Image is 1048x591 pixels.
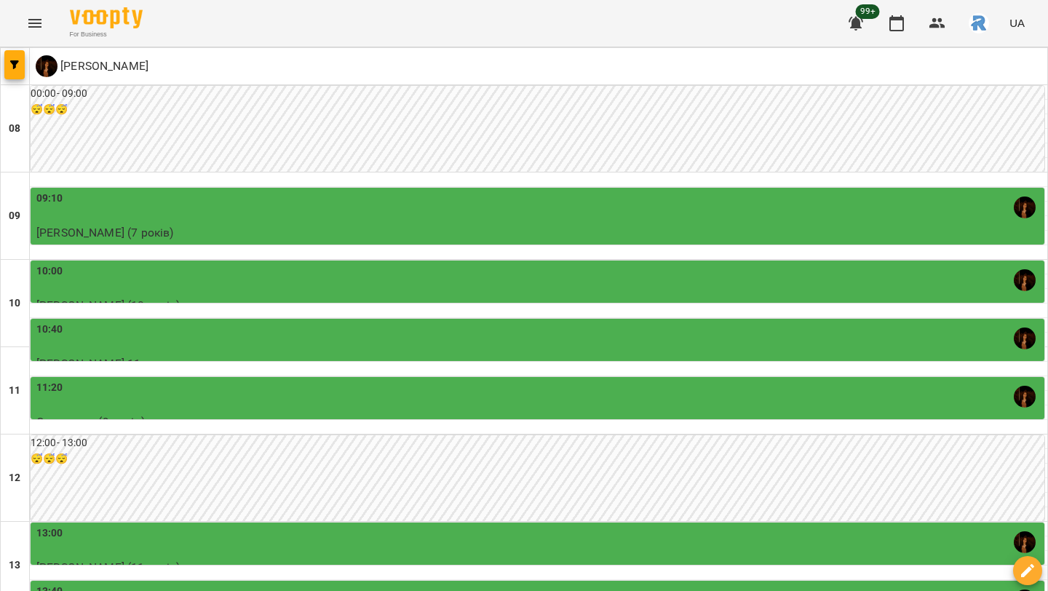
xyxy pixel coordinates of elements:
[1014,269,1036,291] img: Оліярчук Поліна Сергіївна
[70,30,143,39] span: For Business
[36,263,63,279] label: 10:00
[36,55,57,77] img: О
[36,242,1041,259] p: Індивідуальний урок (45 хвилин)
[1014,197,1036,218] img: Оліярчук Поліна Сергіївна
[1014,531,1036,553] img: Оліярчук Поліна Сергіївна
[17,6,52,41] button: Menu
[9,121,20,137] h6: 08
[36,322,63,338] label: 10:40
[36,560,180,574] span: [PERSON_NAME] (11 років)
[36,525,63,542] label: 13:00
[1009,15,1025,31] span: UA
[31,102,1044,118] h6: 😴😴😴
[9,470,20,486] h6: 12
[31,435,1044,451] h6: 12:00 - 13:00
[9,208,20,224] h6: 09
[1004,9,1031,36] button: UA
[969,13,989,33] img: 4d5b4add5c842939a2da6fce33177f00.jpeg
[36,380,63,396] label: 11:20
[57,57,148,75] p: [PERSON_NAME]
[36,191,63,207] label: 09:10
[1014,386,1036,408] img: Оліярчук Поліна Сергіївна
[70,7,143,28] img: Voopty Logo
[1014,328,1036,349] img: Оліярчук Поліна Сергіївна
[856,4,880,19] span: 99+
[36,226,173,239] span: [PERSON_NAME] (7 років)
[36,357,151,370] span: [PERSON_NAME] 11 р
[36,55,148,77] a: О [PERSON_NAME]
[31,86,1044,102] h6: 00:00 - 09:00
[31,451,1044,467] h6: 😴😴😴
[36,55,148,77] div: Оліярчук Поліна Сергіївна
[9,383,20,399] h6: 11
[9,558,20,574] h6: 13
[36,298,180,312] span: [PERSON_NAME] (10 років)
[36,415,145,429] span: Єлазивета (9 років)
[9,295,20,312] h6: 10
